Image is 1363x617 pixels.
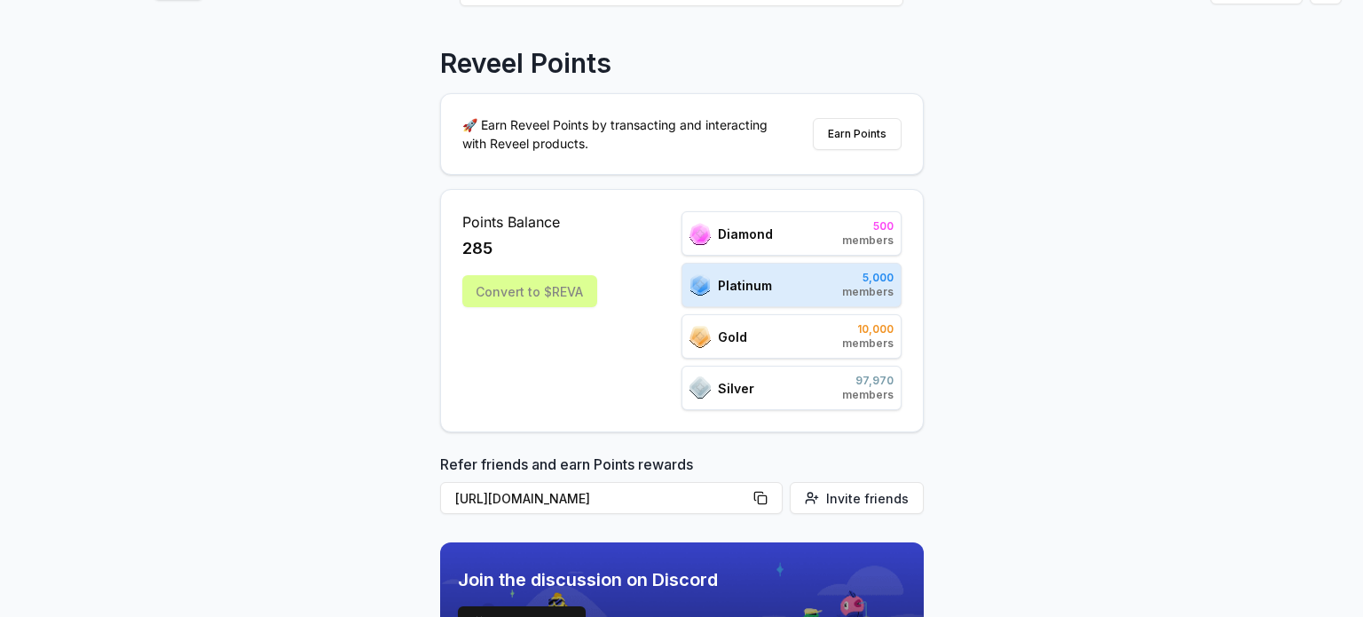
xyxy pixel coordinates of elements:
span: Invite friends [826,489,909,508]
p: 🚀 Earn Reveel Points by transacting and interacting with Reveel products. [462,115,782,153]
img: ranks_icon [689,376,711,399]
span: members [842,336,894,351]
p: Reveel Points [440,47,611,79]
span: Gold [718,328,747,346]
span: 500 [842,219,894,233]
img: ranks_icon [689,223,711,245]
span: 285 [462,236,492,261]
div: Refer friends and earn Points rewards [440,454,924,521]
span: Silver [718,379,754,398]
button: [URL][DOMAIN_NAME] [440,482,783,514]
button: Earn Points [813,118,902,150]
span: members [842,285,894,299]
span: Join the discussion on Discord [458,567,760,592]
button: Invite friends [790,482,924,514]
img: ranks_icon [689,273,711,297]
img: ranks_icon [689,326,711,348]
span: members [842,388,894,402]
span: 10,000 [842,322,894,336]
span: members [842,233,894,248]
span: Platinum [718,276,772,295]
span: Diamond [718,225,773,243]
span: 97,970 [842,374,894,388]
span: Points Balance [462,211,597,233]
span: 5,000 [842,271,894,285]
